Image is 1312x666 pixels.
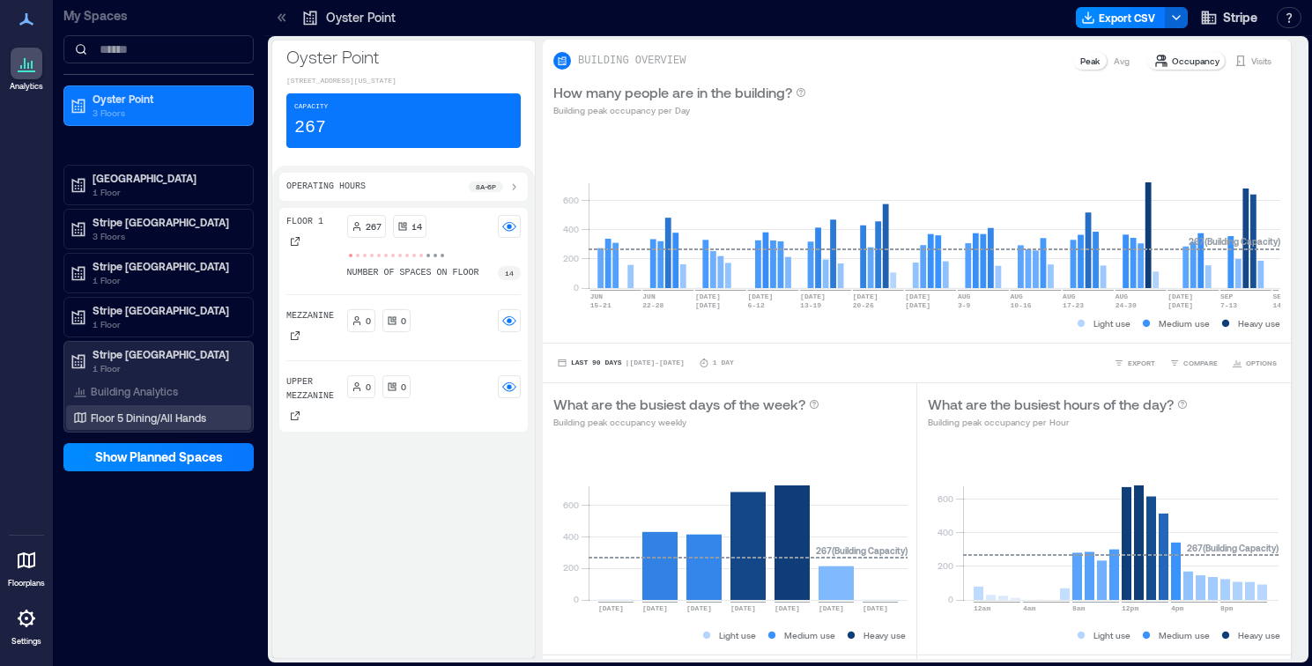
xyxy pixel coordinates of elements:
p: Settings [11,636,41,647]
button: Last 90 Days |[DATE]-[DATE] [553,354,688,372]
p: Medium use [784,628,835,642]
text: 8pm [1220,604,1234,612]
text: [DATE] [819,604,844,612]
tspan: 400 [563,531,579,542]
p: Avg [1114,54,1130,68]
tspan: 600 [563,499,579,510]
tspan: 0 [574,594,579,604]
a: Floorplans [3,539,50,594]
p: Building peak occupancy weekly [553,415,819,429]
p: Oyster Point [286,44,521,69]
tspan: 0 [948,594,953,604]
p: Analytics [10,81,43,92]
p: 14 [505,268,514,278]
text: 24-30 [1116,301,1137,309]
p: BUILDING OVERVIEW [578,54,686,68]
p: [GEOGRAPHIC_DATA] [93,171,241,185]
tspan: 400 [938,527,953,537]
p: Building Analytics [91,384,178,398]
text: 17-23 [1063,301,1084,309]
p: How many people are in the building? [553,82,792,103]
text: AUG [1063,292,1076,300]
span: EXPORT [1128,358,1155,368]
p: Heavy use [1238,628,1280,642]
a: Analytics [4,42,48,97]
text: [DATE] [1167,301,1193,309]
tspan: 600 [563,195,579,205]
p: Peak [1080,54,1100,68]
p: Occupancy [1172,54,1219,68]
p: What are the busiest days of the week? [553,394,805,415]
p: Oyster Point [93,92,241,106]
p: Floorplans [8,578,45,588]
text: [DATE] [775,604,800,612]
a: Settings [5,597,48,652]
p: 267 [366,219,382,233]
p: Light use [1093,628,1130,642]
span: COMPARE [1183,358,1218,368]
p: Light use [1093,316,1130,330]
text: JUN [642,292,656,300]
button: COMPARE [1166,354,1221,372]
text: [DATE] [642,604,668,612]
p: Building peak occupancy per Day [553,103,806,117]
p: Heavy use [864,628,906,642]
tspan: 400 [563,224,579,234]
p: Heavy use [1238,316,1280,330]
text: [DATE] [747,292,773,300]
p: What are the busiest hours of the day? [928,394,1174,415]
p: 1 Floor [93,317,241,331]
text: 4am [1023,604,1036,612]
p: 1 Day [713,358,734,368]
text: 12pm [1122,604,1138,612]
p: 8a - 6p [476,181,496,192]
text: SEP [1220,292,1234,300]
span: Stripe [1223,9,1257,26]
text: 12am [974,604,990,612]
p: 0 [401,314,406,328]
text: 10-16 [1010,301,1031,309]
p: 0 [401,380,406,394]
p: 0 [366,380,371,394]
p: My Spaces [63,7,254,25]
text: [DATE] [598,604,624,612]
button: Export CSV [1076,7,1166,28]
p: Floor 5 Dining/All Hands [91,411,206,425]
p: 14 [411,219,422,233]
button: OPTIONS [1228,354,1280,372]
text: [DATE] [800,292,826,300]
text: [DATE] [863,604,888,612]
text: [DATE] [695,292,721,300]
p: Floor 1 [286,215,323,229]
text: 14-20 [1272,301,1293,309]
text: [DATE] [730,604,756,612]
p: 3 Floors [93,106,241,120]
tspan: 200 [563,562,579,573]
text: AUG [1010,292,1023,300]
tspan: 200 [563,253,579,263]
p: 0 [366,314,371,328]
p: 1 Floor [93,361,241,375]
text: [DATE] [695,301,721,309]
p: Operating Hours [286,180,366,194]
text: 20-26 [853,301,874,309]
text: 22-28 [642,301,663,309]
p: Building peak occupancy per Hour [928,415,1188,429]
text: [DATE] [853,292,878,300]
button: Show Planned Spaces [63,443,254,471]
button: Stripe [1195,4,1263,32]
p: Stripe [GEOGRAPHIC_DATA] [93,259,241,273]
text: JUN [590,292,604,300]
p: Medium use [1159,316,1210,330]
text: [DATE] [905,292,930,300]
p: Visits [1251,54,1271,68]
p: Stripe [GEOGRAPHIC_DATA] [93,347,241,361]
text: 13-19 [800,301,821,309]
p: Oyster Point [326,9,396,26]
text: [DATE] [905,301,930,309]
text: 4pm [1171,604,1184,612]
p: Medium use [1159,628,1210,642]
tspan: 600 [938,493,953,504]
tspan: 0 [574,282,579,292]
p: 3 Floors [93,229,241,243]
